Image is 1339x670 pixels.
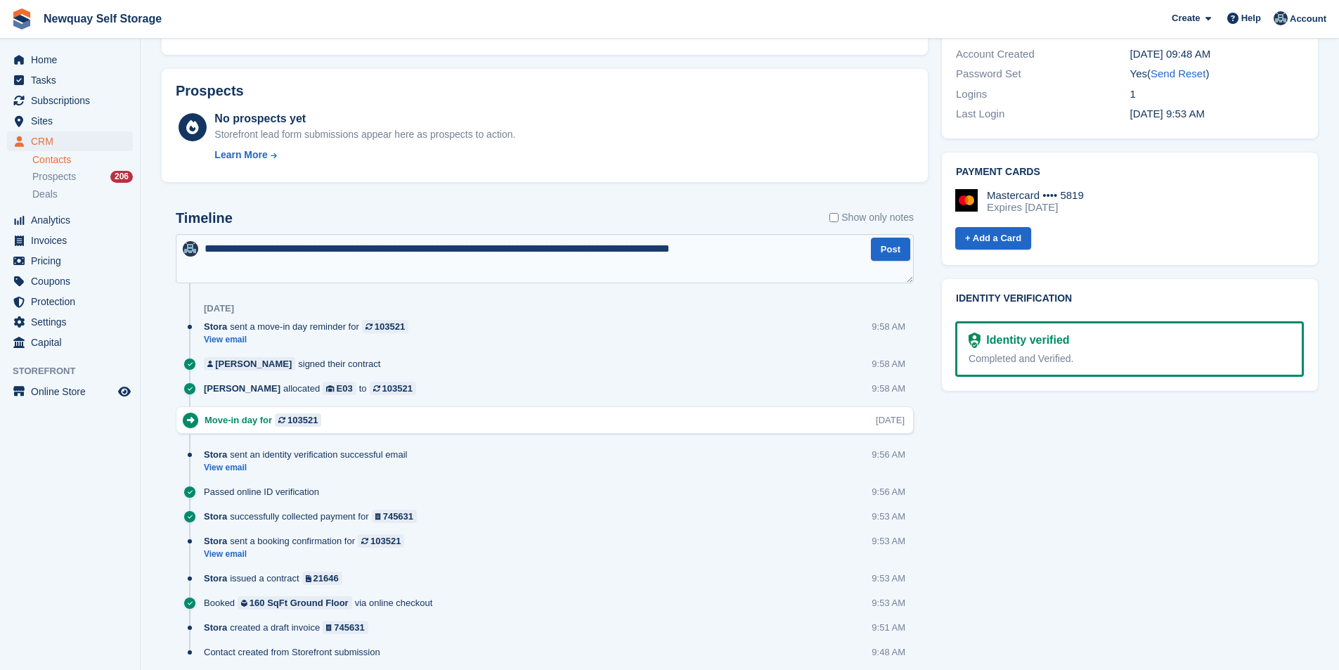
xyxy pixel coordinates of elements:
[872,357,905,371] div: 9:58 AM
[7,382,133,401] a: menu
[238,596,352,610] a: 160 SqFt Ground Floor
[214,148,267,162] div: Learn More
[204,357,295,371] a: [PERSON_NAME]
[204,320,415,333] div: sent a move-in day reminder for
[204,382,423,395] div: allocated to
[38,7,167,30] a: Newquay Self Storage
[1274,11,1288,25] img: Colette Pearce
[872,510,905,523] div: 9:53 AM
[31,382,115,401] span: Online Store
[956,66,1130,82] div: Password Set
[204,510,424,523] div: successfully collected payment for
[204,334,415,346] a: View email
[829,210,914,225] label: Show only notes
[31,111,115,131] span: Sites
[176,210,233,226] h2: Timeline
[204,621,227,634] span: Stora
[7,91,133,110] a: menu
[204,534,227,548] span: Stora
[7,333,133,352] a: menu
[204,448,227,461] span: Stora
[956,86,1130,103] div: Logins
[1172,11,1200,25] span: Create
[872,448,905,461] div: 9:56 AM
[337,382,353,395] div: E03
[1130,108,1205,120] time: 2025-08-26 08:53:53 UTC
[204,485,326,498] div: Passed online ID verification
[204,645,387,659] div: Contact created from Storefront submission
[31,333,115,352] span: Capital
[31,292,115,311] span: Protection
[31,231,115,250] span: Invoices
[370,534,401,548] div: 103521
[969,352,1291,366] div: Completed and Verified.
[204,448,414,461] div: sent an identity verification successful email
[32,187,133,202] a: Deals
[1241,11,1261,25] span: Help
[7,251,133,271] a: menu
[204,303,234,314] div: [DATE]
[31,70,115,90] span: Tasks
[7,70,133,90] a: menu
[871,238,910,261] button: Post
[1290,12,1326,26] span: Account
[375,320,405,333] div: 103521
[176,83,244,99] h2: Prospects
[956,106,1130,122] div: Last Login
[872,320,905,333] div: 9:58 AM
[969,333,981,348] img: Identity Verification Ready
[362,320,408,333] a: 103521
[204,621,375,634] div: created a draft invoice
[1130,46,1304,63] div: [DATE] 09:48 AM
[32,188,58,201] span: Deals
[1147,67,1209,79] span: ( )
[7,50,133,70] a: menu
[11,8,32,30] img: stora-icon-8386f47178a22dfd0bd8f6a31ec36ba5ce8667c1dd55bd0f319d3a0aa187defe.svg
[1130,66,1304,82] div: Yes
[872,621,905,634] div: 9:51 AM
[302,572,342,585] a: 21646
[32,169,133,184] a: Prospects 206
[872,596,905,610] div: 9:53 AM
[872,534,905,548] div: 9:53 AM
[1151,67,1205,79] a: Send Reset
[275,413,321,427] a: 103521
[31,210,115,230] span: Analytics
[872,645,905,659] div: 9:48 AM
[183,241,198,257] img: Colette Pearce
[31,271,115,291] span: Coupons
[32,170,76,183] span: Prospects
[250,596,349,610] div: 160 SqFt Ground Floor
[204,357,387,371] div: signed their contract
[987,201,1084,214] div: Expires [DATE]
[31,312,115,332] span: Settings
[214,110,515,127] div: No prospects yet
[110,171,133,183] div: 206
[955,189,978,212] img: Mastercard Logo
[204,548,411,560] a: View email
[334,621,364,634] div: 745631
[323,382,356,395] a: E03
[383,510,413,523] div: 745631
[956,46,1130,63] div: Account Created
[214,148,515,162] a: Learn More
[872,485,905,498] div: 9:56 AM
[215,357,292,371] div: [PERSON_NAME]
[32,153,133,167] a: Contacts
[7,111,133,131] a: menu
[13,364,140,378] span: Storefront
[31,50,115,70] span: Home
[829,210,839,225] input: Show only notes
[370,382,416,395] a: 103521
[205,413,328,427] div: Move-in day for
[7,271,133,291] a: menu
[872,382,905,395] div: 9:58 AM
[7,231,133,250] a: menu
[7,292,133,311] a: menu
[204,382,280,395] span: [PERSON_NAME]
[31,251,115,271] span: Pricing
[358,534,404,548] a: 103521
[7,131,133,151] a: menu
[981,332,1069,349] div: Identity verified
[214,127,515,142] div: Storefront lead form submissions appear here as prospects to action.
